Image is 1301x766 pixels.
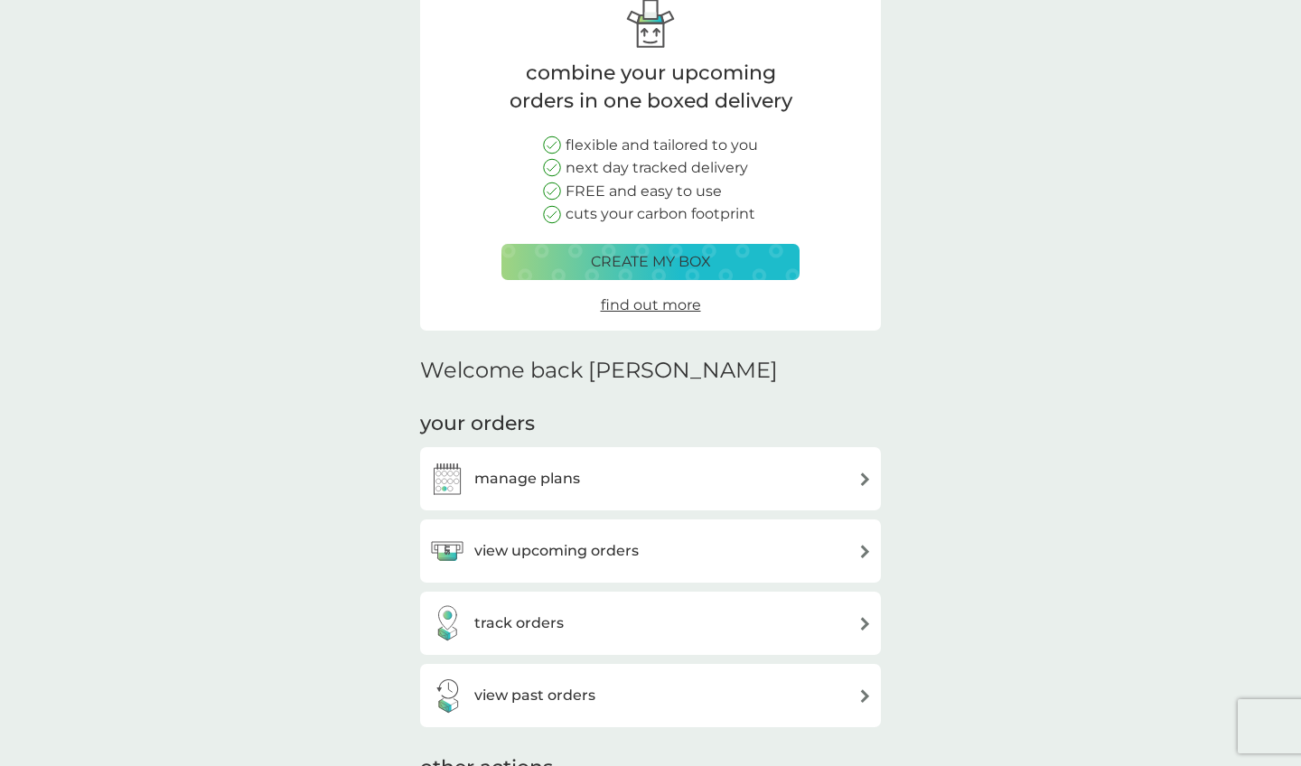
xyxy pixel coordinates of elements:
[858,545,872,558] img: arrow right
[420,358,778,384] h2: Welcome back [PERSON_NAME]
[601,294,701,317] a: find out more
[601,296,701,313] span: find out more
[501,244,800,280] button: create my box
[474,539,639,563] h3: view upcoming orders
[566,134,758,157] p: flexible and tailored to you
[858,472,872,486] img: arrow right
[474,467,580,490] h3: manage plans
[566,156,748,180] p: next day tracked delivery
[591,250,711,274] p: create my box
[474,684,595,707] h3: view past orders
[566,202,755,226] p: cuts your carbon footprint
[858,689,872,703] img: arrow right
[501,60,800,116] p: combine your upcoming orders in one boxed delivery
[474,612,564,635] h3: track orders
[420,410,535,438] h3: your orders
[858,617,872,631] img: arrow right
[566,180,722,203] p: FREE and easy to use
